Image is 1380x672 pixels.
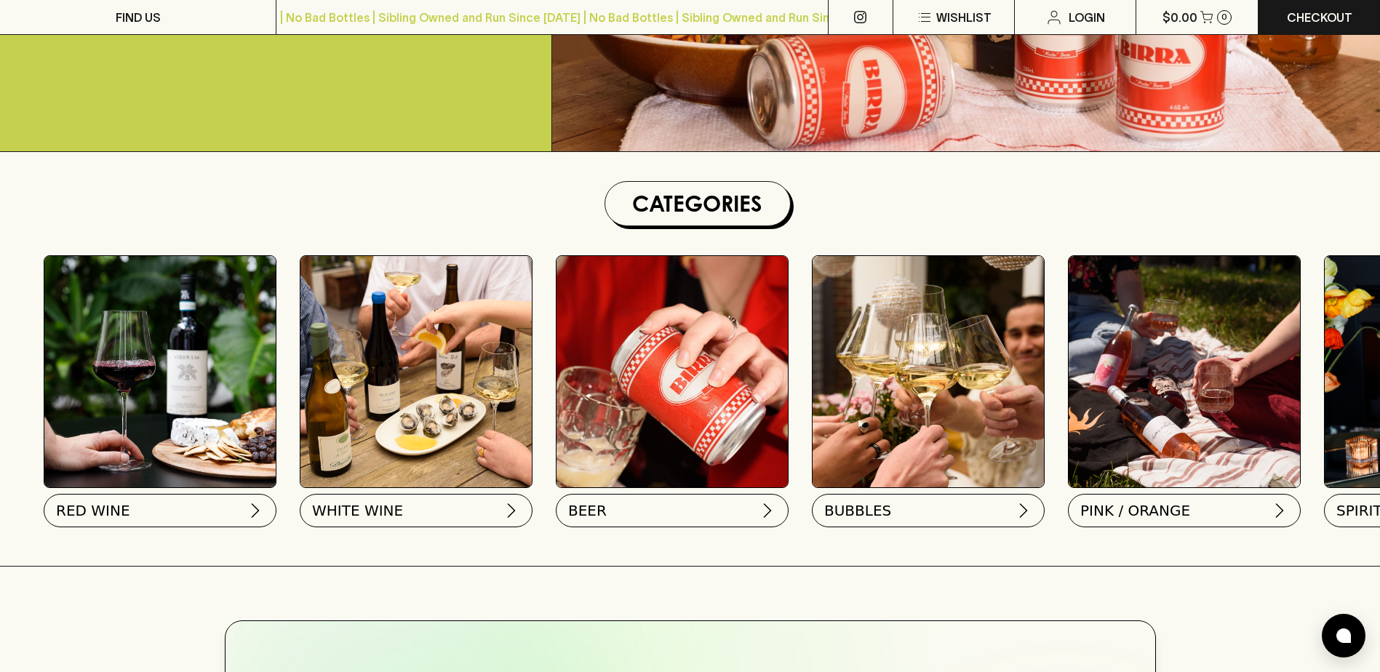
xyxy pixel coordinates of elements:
[557,256,788,487] img: BIRRA_GOOD-TIMES_INSTA-2 1/optimise?auth=Mjk3MjY0ODMzMw__
[1015,502,1032,519] img: chevron-right.svg
[568,500,607,521] span: BEER
[503,502,520,519] img: chevron-right.svg
[312,500,403,521] span: WHITE WINE
[759,502,776,519] img: chevron-right.svg
[44,494,276,527] button: RED WINE
[44,256,276,487] img: Red Wine Tasting
[1287,9,1352,26] p: Checkout
[936,9,992,26] p: Wishlist
[813,256,1044,487] img: 2022_Festive_Campaign_INSTA-16 1
[556,494,789,527] button: BEER
[1221,13,1227,21] p: 0
[1080,500,1190,521] span: PINK / ORANGE
[56,500,130,521] span: RED WINE
[824,500,891,521] span: BUBBLES
[1069,9,1105,26] p: Login
[1068,494,1301,527] button: PINK / ORANGE
[1162,9,1197,26] p: $0.00
[300,494,533,527] button: WHITE WINE
[1271,502,1288,519] img: chevron-right.svg
[1336,628,1351,643] img: bubble-icon
[1069,256,1300,487] img: gospel_collab-2 1
[247,502,264,519] img: chevron-right.svg
[812,494,1045,527] button: BUBBLES
[611,188,784,220] h1: Categories
[116,9,161,26] p: FIND US
[300,256,532,487] img: optimise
